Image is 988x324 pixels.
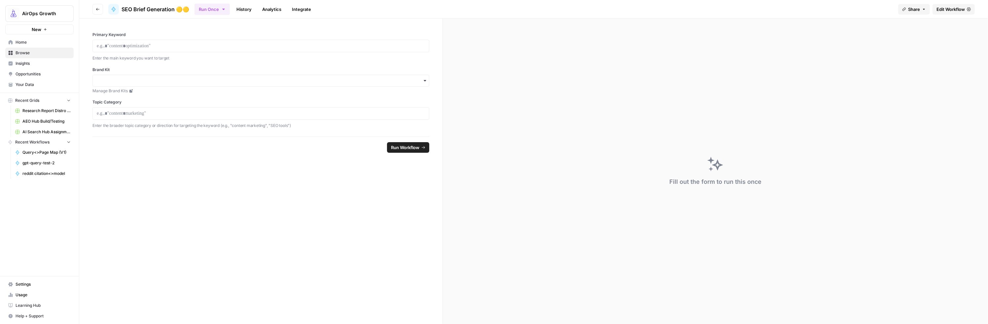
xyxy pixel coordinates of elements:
a: Browse [5,48,74,58]
span: Run Workflow [391,144,419,151]
span: SEO Brief Generation 🟡🟡 [122,5,189,13]
button: Run Workflow [387,142,429,153]
a: Home [5,37,74,48]
a: Manage Brand Kits [92,88,429,94]
span: Recent Workflows [15,139,50,145]
a: Opportunities [5,69,74,79]
a: History [232,4,256,15]
span: Usage [16,292,71,298]
span: Help + Support [16,313,71,319]
span: reddit citation<>model [22,171,71,177]
span: Share [908,6,920,13]
label: Primary Keyword [92,32,429,38]
span: AirOps Growth [22,10,62,17]
span: gpt-query-test-2 [22,160,71,166]
a: Insights [5,58,74,69]
img: AirOps Growth Logo [8,8,19,20]
a: Learning Hub [5,300,74,311]
label: Topic Category [92,99,429,105]
span: AI Search Hub Assignments [22,129,71,135]
button: Run Once [194,4,230,15]
button: Share [898,4,930,15]
span: Query<>Page Map (V1) [22,149,71,155]
span: New [32,26,41,33]
a: Integrate [288,4,315,15]
a: Settings [5,279,74,290]
span: Recent Grids [15,98,39,103]
a: reddit citation<>model [12,168,74,179]
span: Opportunities [16,71,71,77]
a: gpt-query-test-2 [12,158,74,168]
span: Edit Workflow [936,6,965,13]
a: Usage [5,290,74,300]
a: Analytics [258,4,285,15]
span: AEO Hub Build/Testing [22,118,71,124]
label: Brand Kit [92,67,429,73]
button: Recent Workflows [5,137,74,147]
div: Fill out the form to run this once [669,177,761,186]
span: Learning Hub [16,303,71,308]
button: Recent Grids [5,96,74,105]
a: AEO Hub Build/Testing [12,116,74,127]
button: New [5,24,74,34]
a: Query<>Page Map (V1) [12,147,74,158]
span: Your Data [16,82,71,88]
p: Enter the broader topic category or direction for targeting the keyword (e.g., "content marketing... [92,122,429,129]
a: SEO Brief Generation 🟡🟡 [108,4,189,15]
a: Edit Workflow [933,4,975,15]
a: Your Data [5,79,74,90]
a: AI Search Hub Assignments [12,127,74,137]
span: Browse [16,50,71,56]
button: Workspace: AirOps Growth [5,5,74,22]
span: Home [16,39,71,45]
a: Research Report Distro Workflows [12,105,74,116]
span: Insights [16,61,71,66]
span: Research Report Distro Workflows [22,108,71,114]
button: Help + Support [5,311,74,321]
span: Settings [16,281,71,287]
p: Enter the main keyword you want to target [92,55,429,61]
